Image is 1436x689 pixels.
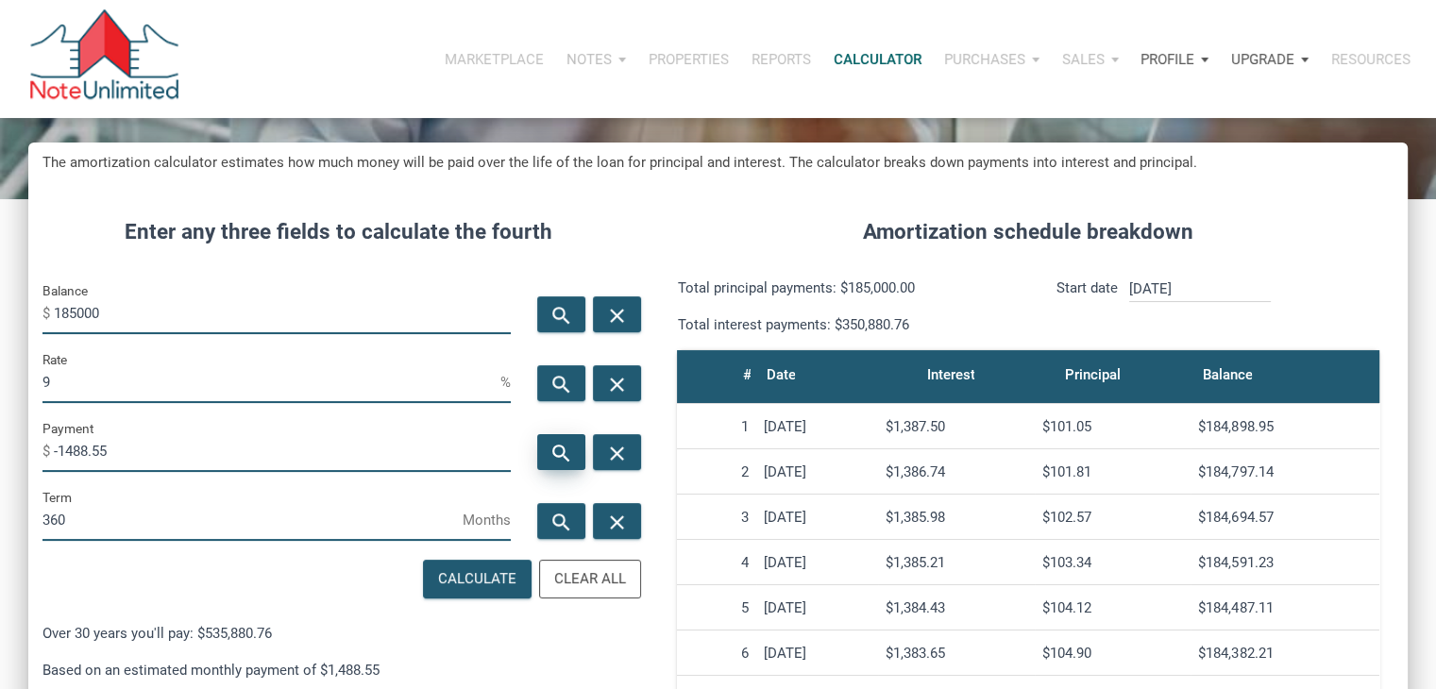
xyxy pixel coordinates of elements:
input: Term [42,498,463,541]
div: $1,384.43 [886,599,1027,616]
p: Total interest payments: $350,880.76 [677,313,1014,336]
div: 1 [684,418,749,435]
p: Profile [1140,51,1194,68]
div: $1,383.65 [886,645,1027,662]
h4: Amortization schedule breakdown [663,216,1394,248]
span: $ [42,298,54,328]
button: search [537,365,585,401]
p: Resources [1331,51,1411,68]
div: [DATE] [764,599,870,616]
i: search [550,304,573,328]
div: 4 [684,554,749,571]
div: $101.81 [1042,463,1184,480]
label: Term [42,486,72,509]
div: Interest [926,361,974,388]
div: $1,387.50 [886,418,1027,435]
button: Profile [1129,31,1220,88]
span: Months [463,505,511,535]
input: Payment [54,429,511,472]
button: search [537,434,585,470]
p: Calculator [834,51,921,68]
span: $ [42,436,54,466]
div: $184,382.21 [1198,645,1372,662]
span: % [500,367,511,397]
div: $184,898.95 [1198,418,1372,435]
div: 6 [684,645,749,662]
div: Principal [1064,361,1120,388]
p: Over 30 years you'll pay: $535,880.76 [42,622,634,645]
i: search [550,511,573,534]
div: Balance [1202,361,1252,388]
div: # [742,361,751,388]
p: Marketplace [445,51,544,68]
div: $1,385.98 [886,509,1027,526]
div: [DATE] [764,509,870,526]
p: Start date [1056,277,1118,336]
p: Based on an estimated monthly payment of $1,488.55 [42,659,634,681]
div: $184,487.11 [1198,599,1372,616]
div: $184,797.14 [1198,463,1372,480]
i: close [606,373,629,396]
div: $101.05 [1042,418,1184,435]
div: 5 [684,599,749,616]
div: $102.57 [1042,509,1184,526]
button: Resources [1320,31,1422,88]
button: search [537,503,585,539]
i: close [606,442,629,465]
button: close [593,296,641,332]
div: $103.34 [1042,554,1184,571]
label: Payment [42,417,93,440]
div: 3 [684,509,749,526]
h4: Enter any three fields to calculate the fourth [42,216,634,248]
button: close [593,503,641,539]
label: Rate [42,348,67,371]
div: $1,386.74 [886,463,1027,480]
button: search [537,296,585,332]
input: Rate [42,361,500,403]
p: Upgrade [1231,51,1294,68]
button: close [593,365,641,401]
div: [DATE] [764,554,870,571]
div: Clear All [554,568,626,590]
i: search [550,442,573,465]
button: Reports [740,31,822,88]
div: Calculate [438,568,516,590]
button: Clear All [539,560,641,598]
div: $104.90 [1042,645,1184,662]
div: Date [766,361,795,388]
div: [DATE] [764,463,870,480]
h5: The amortization calculator estimates how much money will be paid over the life of the loan for p... [42,152,1394,174]
i: close [606,511,629,534]
div: $184,591.23 [1198,554,1372,571]
label: Balance [42,279,88,302]
i: search [550,373,573,396]
div: [DATE] [764,645,870,662]
div: $104.12 [1042,599,1184,616]
img: NoteUnlimited [28,9,180,109]
button: Calculate [423,560,532,598]
p: Total principal payments: $185,000.00 [677,277,1014,299]
div: $184,694.57 [1198,509,1372,526]
a: Calculator [822,31,933,88]
div: [DATE] [764,418,870,435]
button: close [593,434,641,470]
p: Reports [752,51,811,68]
i: close [606,304,629,328]
button: Properties [637,31,740,88]
input: Balance [54,292,511,334]
div: $1,385.21 [886,554,1027,571]
div: 2 [684,463,749,480]
button: Upgrade [1220,31,1320,88]
p: Properties [649,51,729,68]
button: Marketplace [433,31,555,88]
